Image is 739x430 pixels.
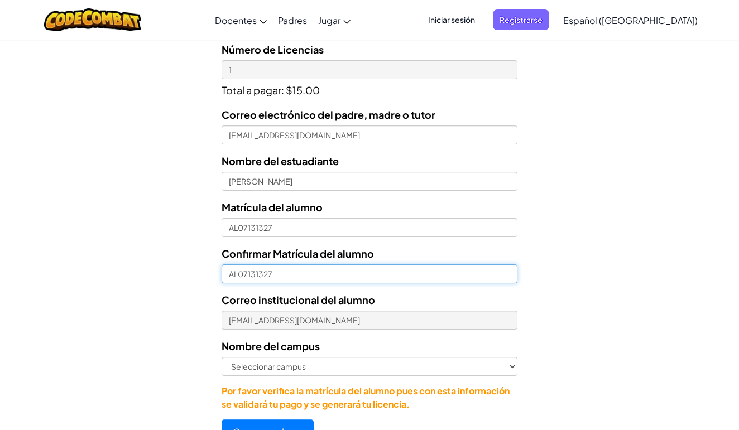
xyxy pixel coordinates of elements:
[421,9,482,30] button: Iniciar sesión
[563,15,698,26] span: Español ([GEOGRAPHIC_DATA])
[222,245,374,262] label: Confirmar Matrícula del alumno
[222,107,435,123] label: Correo electrónico del padre, madre o tutor
[44,8,142,31] img: CodeCombat logo
[558,5,703,35] a: Español ([GEOGRAPHIC_DATA])
[222,41,324,57] label: Número de Licencias
[493,9,549,30] button: Registrarse
[222,199,323,215] label: Matrícula del alumno
[222,153,339,169] label: Nombre del estuadiante
[222,338,320,354] label: Nombre del campus
[222,79,517,98] p: Total a pagar: $15.00
[222,384,517,411] p: Por favor verifica la matrícula del alumno pues con esta información se validará tu pago y se gen...
[272,5,313,35] a: Padres
[313,5,356,35] a: Jugar
[318,15,340,26] span: Jugar
[209,5,272,35] a: Docentes
[222,292,375,308] label: Correo institucional del alumno
[215,15,257,26] span: Docentes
